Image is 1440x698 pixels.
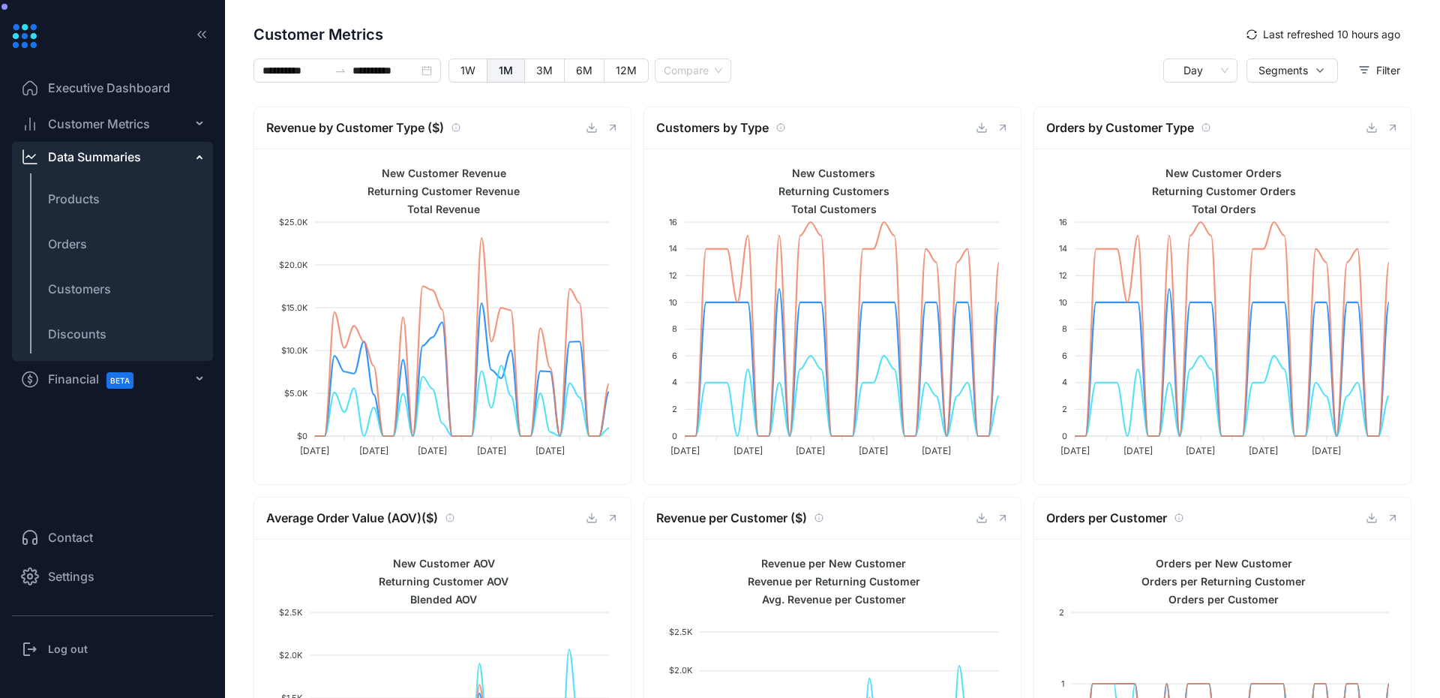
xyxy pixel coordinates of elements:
[279,650,303,660] tspan: $2.0K
[48,79,170,97] span: Executive Dashboard
[1059,217,1067,227] tspan: 16
[669,243,677,254] tspan: 14
[1249,445,1278,456] tspan: [DATE]
[672,431,677,441] tspan: 0
[1258,62,1308,79] span: Segments
[279,260,308,270] tspan: $20.0K
[1186,445,1215,456] tspan: [DATE]
[418,445,447,456] tspan: [DATE]
[266,119,444,137] span: Revenue by Customer Type ($)
[48,148,141,166] div: Data Summaries
[1312,445,1341,456] tspan: [DATE]
[359,445,388,456] tspan: [DATE]
[48,115,150,133] span: Customer Metrics
[672,404,677,414] tspan: 2
[1060,445,1090,456] tspan: [DATE]
[1376,62,1400,79] span: Filter
[1140,185,1295,197] span: Returning Customer Orders
[750,557,906,570] span: Revenue per New Customer
[460,64,475,77] span: 1W
[48,642,88,657] h3: Log out
[1246,59,1338,83] button: Segments
[279,217,308,227] tspan: $25.0K
[1154,167,1282,179] span: New Customer Orders
[766,185,889,197] span: Returning Customers
[1062,404,1067,414] tspan: 2
[922,445,951,456] tspan: [DATE]
[1059,270,1067,281] tspan: 12
[477,445,506,456] tspan: [DATE]
[669,217,677,227] tspan: 16
[48,235,87,253] span: Orders
[1062,351,1067,361] tspan: 6
[669,297,677,308] tspan: 10
[1123,445,1153,456] tspan: [DATE]
[616,64,637,77] span: 12M
[576,64,592,77] span: 6M
[1347,59,1411,83] button: Filter
[297,431,307,441] tspan: $0
[367,575,508,588] span: Returning Customer AOV
[1062,431,1067,441] tspan: 0
[284,388,308,399] tspan: $5.0K
[334,65,346,77] span: to
[859,445,888,456] tspan: [DATE]
[1263,26,1400,43] span: Last refreshed 10 hours ago
[1059,607,1064,618] tspan: 2
[396,203,480,215] span: Total Revenue
[733,445,763,456] tspan: [DATE]
[253,23,1235,46] span: Customer Metrics
[382,557,495,570] span: New Customer AOV
[1235,23,1411,47] button: syncLast refreshed 10 hours ago
[670,445,700,456] tspan: [DATE]
[48,325,106,343] span: Discounts
[399,593,477,606] span: Blended AOV
[281,302,308,313] tspan: $15.0K
[669,665,693,675] tspan: $2.0K
[356,185,520,197] span: Returning Customer Revenue
[106,372,133,389] span: BETA
[669,627,693,637] tspan: $2.5K
[48,280,111,298] span: Customers
[1062,377,1067,387] tspan: 4
[48,363,147,396] span: Financial
[281,345,308,356] tspan: $10.0K
[669,270,677,281] tspan: 12
[672,323,677,334] tspan: 8
[1061,678,1064,689] tspan: 1
[334,65,346,77] span: swap-right
[1144,557,1291,570] span: Orders per New Customer
[781,167,875,179] span: New Customers
[796,445,825,456] tspan: [DATE]
[536,64,553,77] span: 3M
[672,351,677,361] tspan: 6
[750,593,905,606] span: Avg. Revenue per Customer
[1172,59,1228,82] span: Day
[48,567,94,585] span: Settings
[1130,575,1306,588] span: Orders per Returning Customer
[736,575,919,588] span: Revenue per Returning Customer
[1046,509,1167,528] span: Orders per Customer
[656,119,769,137] span: Customers by Type
[499,64,513,77] span: 1M
[656,509,807,528] span: Revenue per Customer ($)
[266,509,438,528] span: Average Order Value (AOV)($)
[48,190,100,208] span: Products
[1062,323,1067,334] tspan: 8
[1059,297,1067,308] tspan: 10
[1059,243,1067,254] tspan: 14
[779,203,876,215] span: Total Customers
[370,167,506,179] span: New Customer Revenue
[300,445,329,456] tspan: [DATE]
[279,607,303,618] tspan: $2.5K
[1046,119,1194,137] span: Orders by Customer Type
[1157,593,1279,606] span: Orders per Customer
[672,377,677,387] tspan: 4
[48,528,93,546] span: Contact
[535,445,565,456] tspan: [DATE]
[1180,203,1255,215] span: Total Orders
[1246,29,1257,40] span: sync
